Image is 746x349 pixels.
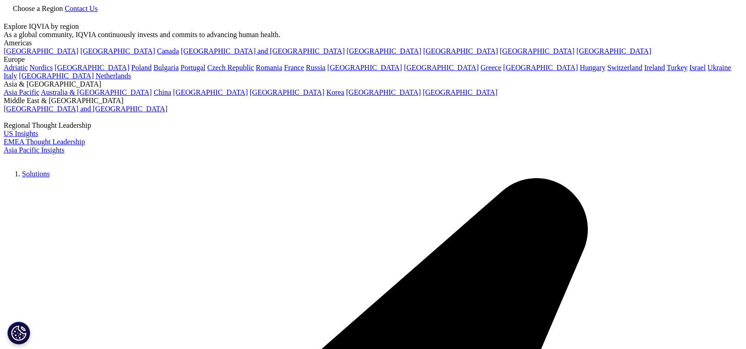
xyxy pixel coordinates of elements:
a: [GEOGRAPHIC_DATA] [19,72,94,80]
a: Italy [4,72,17,80]
span: Choose a Region [13,5,63,12]
a: [GEOGRAPHIC_DATA] [173,88,248,96]
a: Canada [157,47,179,55]
a: Bulgaria [154,64,179,71]
a: China [154,88,171,96]
a: Russia [306,64,326,71]
a: Portugal [181,64,205,71]
a: [GEOGRAPHIC_DATA] [576,47,651,55]
a: [GEOGRAPHIC_DATA] [503,64,578,71]
a: Switzerland [607,64,642,71]
a: Solutions [22,170,50,178]
button: Definições de cookies [7,322,30,344]
a: Korea [326,88,344,96]
a: [GEOGRAPHIC_DATA] [404,64,479,71]
a: Nordics [29,64,53,71]
a: [GEOGRAPHIC_DATA] [250,88,325,96]
a: US Insights [4,130,38,137]
a: Contact Us [65,5,98,12]
a: [GEOGRAPHIC_DATA] [423,47,498,55]
a: Israel [690,64,706,71]
a: Greece [481,64,501,71]
div: Americas [4,39,742,47]
a: Poland [131,64,151,71]
a: Romania [256,64,282,71]
a: Adriatic [4,64,28,71]
a: Ukraine [707,64,731,71]
a: EMEA Thought Leadership [4,138,85,146]
div: Europe [4,55,742,64]
a: Czech Republic [207,64,254,71]
div: As a global community, IQVIA continuously invests and commits to advancing human health. [4,31,742,39]
a: [GEOGRAPHIC_DATA] [55,64,129,71]
div: Explore IQVIA by region [4,22,742,31]
a: [GEOGRAPHIC_DATA] [4,47,78,55]
div: Regional Thought Leadership [4,121,742,130]
div: Middle East & [GEOGRAPHIC_DATA] [4,97,742,105]
a: [GEOGRAPHIC_DATA] and [GEOGRAPHIC_DATA] [181,47,344,55]
a: [GEOGRAPHIC_DATA] [423,88,497,96]
a: [GEOGRAPHIC_DATA] [346,88,421,96]
a: Ireland [644,64,665,71]
a: Turkey [667,64,688,71]
a: Netherlands [95,72,131,80]
a: [GEOGRAPHIC_DATA] [500,47,575,55]
a: Asia Pacific Insights [4,146,64,154]
a: Asia Pacific [4,88,39,96]
a: [GEOGRAPHIC_DATA] [80,47,155,55]
a: [GEOGRAPHIC_DATA] and [GEOGRAPHIC_DATA] [4,105,167,113]
a: Hungary [580,64,605,71]
div: Asia & [GEOGRAPHIC_DATA] [4,80,742,88]
a: Australia & [GEOGRAPHIC_DATA] [41,88,152,96]
a: [GEOGRAPHIC_DATA] [327,64,402,71]
a: France [284,64,304,71]
a: [GEOGRAPHIC_DATA] [347,47,421,55]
